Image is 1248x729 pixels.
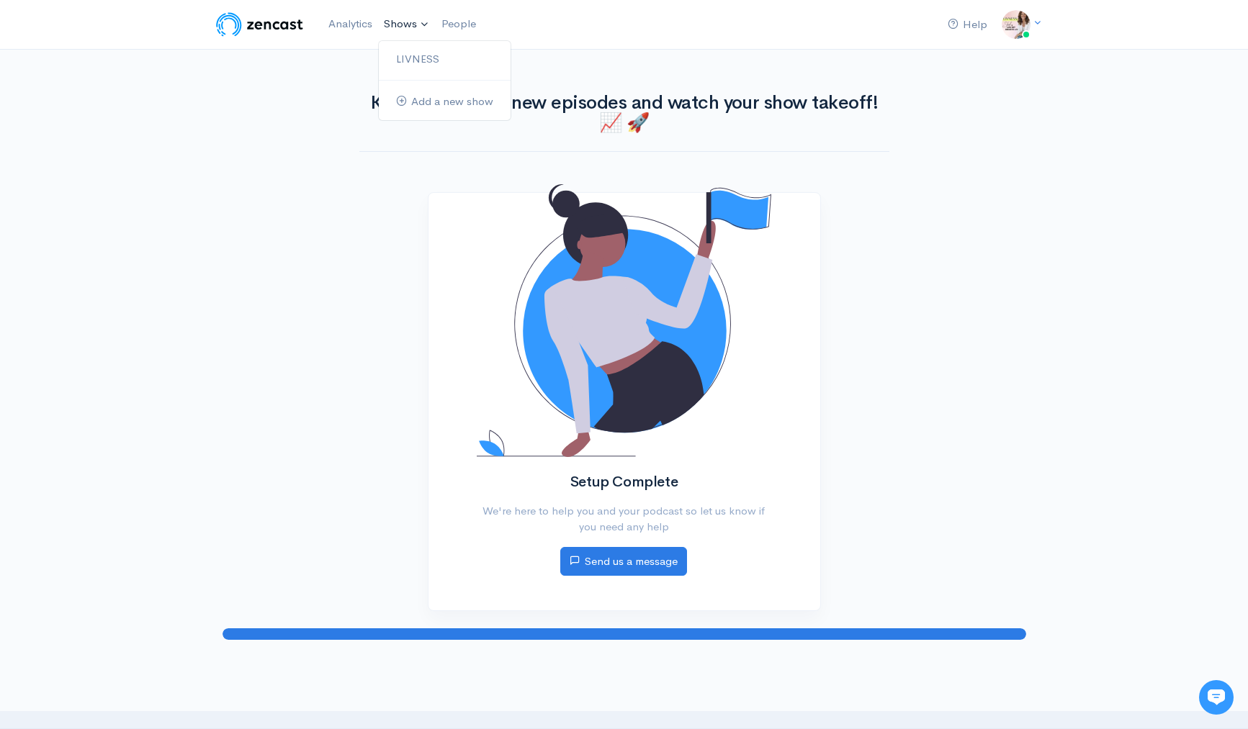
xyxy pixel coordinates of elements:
ul: Shows [378,40,511,121]
a: Add a new show [379,89,511,114]
a: Send us a message [560,547,687,576]
img: ZenCast Logo [214,10,305,39]
h1: Keep publishing new episodes and watch your show takeoff! 📈 🚀 [359,93,889,134]
h1: Hi 👋 [22,70,266,93]
h2: Just let us know if you need anything and we'll be happy to help! 🙂 [22,96,266,165]
p: We're here to help you and your podcast so let us know if you need any help [477,503,771,535]
button: New conversation [22,191,266,219]
img: ... [1002,10,1031,39]
a: Help [942,9,993,40]
p: Find an answer quickly [19,247,269,264]
a: Analytics [323,9,378,40]
a: LIVNESS [379,47,511,72]
a: People [436,9,482,40]
h2: Setup Complete [477,474,771,490]
span: New conversation [93,199,173,211]
a: Shows [378,9,436,40]
img: Celebrating [477,184,771,457]
iframe: gist-messenger-bubble-iframe [1199,680,1234,715]
input: Search articles [42,271,257,299]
